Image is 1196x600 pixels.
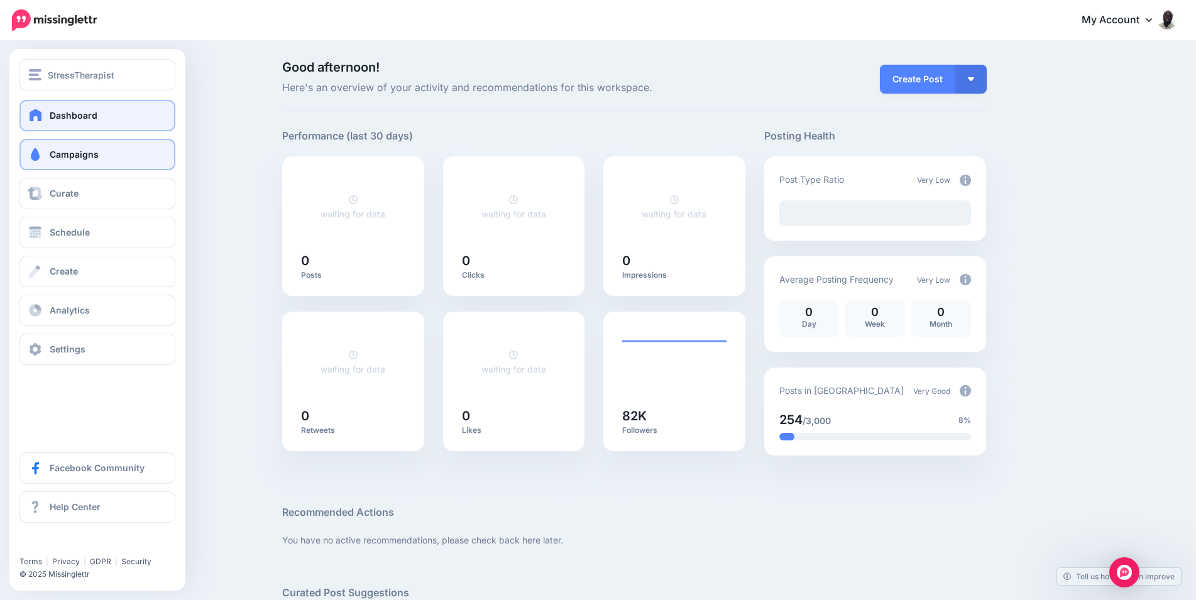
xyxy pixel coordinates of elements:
[930,319,952,329] span: Month
[803,415,831,426] span: /3,000
[779,272,894,286] p: Average Posting Frequency
[642,194,706,219] a: waiting for data
[622,410,727,422] h5: 82K
[19,491,175,523] a: Help Center
[46,557,48,566] span: |
[19,178,175,209] a: Curate
[19,256,175,287] a: Create
[84,557,86,566] span: |
[462,425,566,435] p: Likes
[321,349,385,374] a: waiting for data
[880,65,955,94] a: Create Post
[865,319,885,329] span: Week
[958,414,971,427] span: 8%
[29,69,41,80] img: menu.png
[115,557,118,566] span: |
[282,128,413,144] h5: Performance (last 30 days)
[19,295,175,326] a: Analytics
[282,505,986,520] h5: Recommended Actions
[19,334,175,365] a: Settings
[622,425,727,435] p: Followers
[852,307,899,318] p: 0
[462,410,566,422] h5: 0
[779,412,803,427] span: 254
[960,274,971,285] img: info-circle-grey.png
[481,349,546,374] a: waiting for data
[19,568,183,581] li: © 2025 Missinglettr
[1069,5,1177,36] a: My Account
[301,425,405,435] p: Retweets
[50,110,97,121] span: Dashboard
[282,60,380,75] span: Good afternoon!
[622,254,727,267] h5: 0
[19,139,175,170] a: Campaigns
[52,557,80,566] a: Privacy
[50,462,145,473] span: Facebook Community
[917,275,950,285] span: Very Low
[481,194,546,219] a: waiting for data
[121,557,151,566] a: Security
[462,254,566,267] h5: 0
[960,175,971,186] img: info-circle-grey.png
[19,452,175,484] a: Facebook Community
[622,270,727,280] p: Impressions
[19,538,115,551] iframe: Twitter Follow Button
[12,9,97,31] img: Missinglettr
[301,254,405,267] h5: 0
[48,68,114,82] span: StressTherapist
[779,172,844,187] p: Post Type Ratio
[321,194,385,219] a: waiting for data
[50,227,90,237] span: Schedule
[19,557,42,566] a: Terms
[968,77,974,81] img: arrow-down-white.png
[764,128,986,144] h5: Posting Health
[301,270,405,280] p: Posts
[19,217,175,248] a: Schedule
[19,100,175,131] a: Dashboard
[50,149,99,160] span: Campaigns
[1057,568,1181,585] a: Tell us how we can improve
[960,385,971,396] img: info-circle-grey.png
[282,80,745,96] span: Here's an overview of your activity and recommendations for this workspace.
[779,383,904,398] p: Posts in [GEOGRAPHIC_DATA]
[913,386,950,396] span: Very Good
[50,188,79,199] span: Curate
[779,433,794,440] div: 8% of your posts in the last 30 days have been from Drip Campaigns
[282,533,986,547] p: You have no active recommendations, please check back here later.
[462,270,566,280] p: Clicks
[917,175,950,185] span: Very Low
[50,266,78,276] span: Create
[301,410,405,422] h5: 0
[50,501,101,512] span: Help Center
[50,344,85,354] span: Settings
[918,307,965,318] p: 0
[90,557,111,566] a: GDPR
[1109,557,1139,587] div: Open Intercom Messenger
[786,307,833,318] p: 0
[802,319,816,329] span: Day
[50,305,90,315] span: Analytics
[19,59,175,90] button: StressTherapist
